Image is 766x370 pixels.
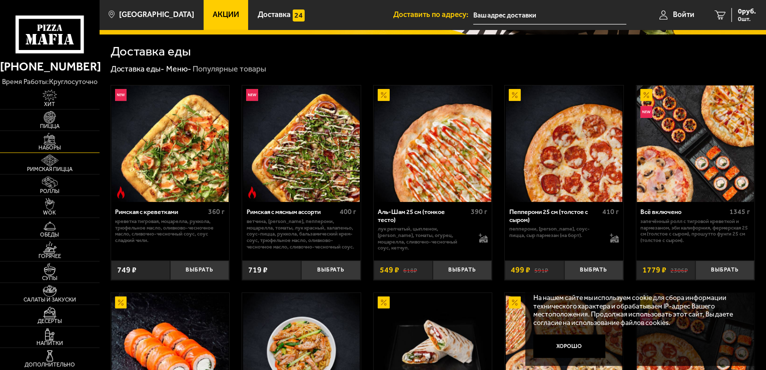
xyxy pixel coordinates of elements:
[640,89,652,101] img: Акционный
[246,89,258,101] img: Новинка
[243,85,360,202] img: Римская с мясным ассорти
[511,266,530,274] span: 499 ₽
[242,85,361,202] a: НовинкаОстрое блюдоРимская с мясным ассорти
[374,85,492,202] a: АкционныйАль-Шам 25 см (тонкое тесто)
[213,11,239,18] span: Акции
[247,208,337,215] div: Римская с мясным ассорти
[374,85,491,202] img: Аль-Шам 25 см (тонкое тесто)
[111,45,191,58] h1: Доставка еды
[673,11,694,18] span: Войти
[378,226,470,251] p: лук репчатый, цыпленок, [PERSON_NAME], томаты, огурец, моцарелла, сливочно-чесночный соус, кетчуп.
[115,296,127,308] img: Акционный
[637,85,754,202] img: Всё включено
[170,260,229,280] button: Выбрать
[208,207,225,216] span: 360 г
[117,266,137,274] span: 749 ₽
[640,208,727,215] div: Всё включено
[640,106,652,118] img: Новинка
[193,64,266,74] div: Популярные товары
[301,260,360,280] button: Выбрать
[247,218,356,250] p: ветчина, [PERSON_NAME], пепперони, моцарелла, томаты, лук красный, халапеньо, соус-пицца, руккола...
[505,85,623,202] a: АкционныйПепперони 25 см (толстое с сыром)
[534,266,548,274] s: 591 ₽
[393,11,473,18] span: Доставить по адресу:
[248,266,268,274] span: 719 ₽
[695,260,754,280] button: Выбрать
[506,85,623,202] img: Пепперони 25 см (толстое с сыром)
[602,207,619,216] span: 410 г
[509,208,600,223] div: Пепперони 25 см (толстое с сыром)
[433,260,492,280] button: Выбрать
[115,89,127,101] img: Новинка
[378,296,390,308] img: Акционный
[340,207,356,216] span: 400 г
[403,266,417,274] s: 618 ₽
[378,208,468,223] div: Аль-Шам 25 см (тонкое тесто)
[636,85,755,202] a: АкционныйНовинкаВсё включено
[166,64,191,73] a: Меню-
[473,6,626,24] input: Ваш адрес доставки
[293,9,305,21] img: 15daf4d41897b9f0e9f617042186c801.svg
[640,218,750,244] p: Запечённый ролл с тигровой креветкой и пармезаном, Эби Калифорния, Фермерская 25 см (толстое с сы...
[111,64,165,73] a: Доставка еды-
[509,89,521,101] img: Акционный
[738,16,756,22] span: 0 шт.
[730,207,750,216] span: 1345 г
[111,85,230,202] a: НовинкаОстрое блюдоРимская с креветками
[246,186,258,198] img: Острое блюдо
[642,266,666,274] span: 1779 ₽
[533,334,605,358] button: Хорошо
[564,260,623,280] button: Выбрать
[378,89,390,101] img: Акционный
[115,186,127,198] img: Острое блюдо
[115,208,206,215] div: Римская с креветками
[112,85,229,202] img: Римская с креветками
[380,266,399,274] span: 549 ₽
[670,266,688,274] s: 2306 ₽
[509,296,521,308] img: Акционный
[471,207,488,216] span: 390 г
[258,11,291,18] span: Доставка
[738,8,756,15] span: 0 руб.
[115,218,225,244] p: креветка тигровая, моцарелла, руккола, трюфельное масло, оливково-чесночное масло, сливочно-чесно...
[509,226,602,239] p: пепперони, [PERSON_NAME], соус-пицца, сыр пармезан (на борт).
[533,293,741,326] p: На нашем сайте мы используем cookie для сбора информации технического характера и обрабатываем IP...
[119,11,194,18] span: [GEOGRAPHIC_DATA]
